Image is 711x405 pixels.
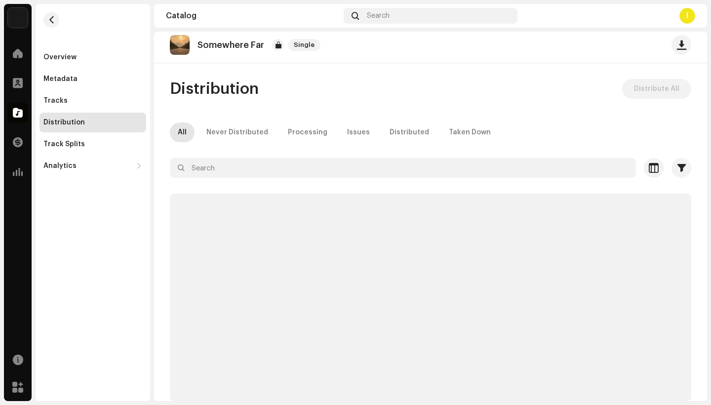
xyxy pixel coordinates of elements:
[622,79,691,99] button: Distribute All
[170,35,190,55] img: 70831fc5-6238-4952-adba-5f9e2999d0d6
[449,122,491,142] div: Taken Down
[43,75,78,83] div: Metadata
[390,122,429,142] div: Distributed
[206,122,268,142] div: Never Distributed
[288,122,327,142] div: Processing
[178,122,187,142] div: All
[634,79,679,99] span: Distribute All
[170,158,636,178] input: Search
[39,113,146,132] re-m-nav-item: Distribution
[367,12,390,20] span: Search
[43,140,85,148] div: Track Splits
[43,162,77,170] div: Analytics
[43,53,77,61] div: Overview
[288,39,320,51] span: Single
[43,97,68,105] div: Tracks
[39,91,146,111] re-m-nav-item: Tracks
[8,8,28,28] img: ba8ebd69-4295-4255-a456-837fa49e70b0
[197,40,264,50] p: Somewhere Far
[39,134,146,154] re-m-nav-item: Track Splits
[347,122,370,142] div: Issues
[166,12,340,20] div: Catalog
[679,8,695,24] div: I
[39,156,146,176] re-m-nav-dropdown: Analytics
[39,69,146,89] re-m-nav-item: Metadata
[39,47,146,67] re-m-nav-item: Overview
[170,79,259,99] span: Distribution
[43,119,85,126] div: Distribution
